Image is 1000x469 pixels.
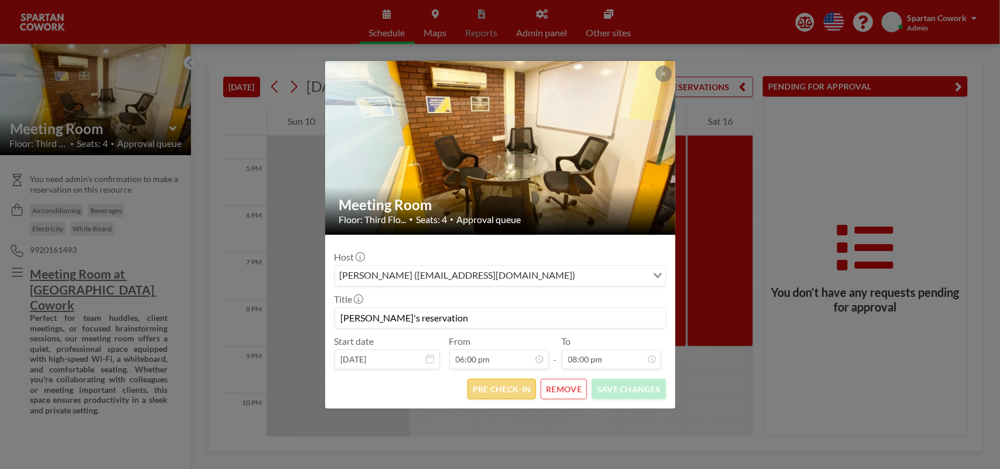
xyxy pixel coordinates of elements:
span: Approval queue [457,214,521,225]
input: Search for option [579,268,646,283]
label: Start date [335,336,374,347]
label: From [449,336,471,347]
button: REMOVE [541,379,587,399]
div: Search for option [335,266,665,286]
span: Seats: 4 [417,214,448,225]
span: - [554,340,557,365]
span: Floor: Third Flo... [339,214,407,225]
img: 537.jpg [325,16,677,279]
span: • [409,215,414,224]
span: [PERSON_NAME] ([EMAIL_ADDRESS][DOMAIN_NAME]) [337,268,578,283]
span: • [450,215,454,223]
button: PRE CHECK-IN [467,379,536,399]
label: Title [335,293,362,305]
button: SAVE CHANGES [592,379,665,399]
h2: Meeting Room [339,196,663,214]
input: (No title) [335,308,665,328]
label: Host [335,251,364,263]
label: To [562,336,571,347]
